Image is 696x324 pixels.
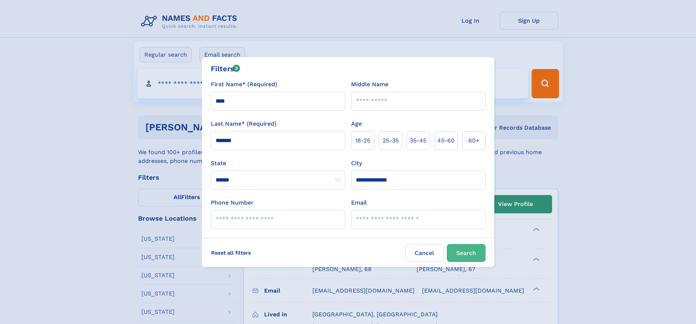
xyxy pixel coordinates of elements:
[351,159,362,168] label: City
[211,159,345,168] label: State
[410,136,426,145] span: 35‑45
[447,244,486,262] button: Search
[211,80,277,89] label: First Name* (Required)
[437,136,455,145] span: 45‑60
[211,63,240,74] div: Filters
[351,198,367,207] label: Email
[351,80,388,89] label: Middle Name
[351,119,362,128] label: Age
[383,136,399,145] span: 25‑35
[211,119,277,128] label: Last Name* (Required)
[206,244,256,262] label: Reset all filters
[211,198,254,207] label: Phone Number
[405,244,444,262] label: Cancel
[355,136,370,145] span: 18‑25
[468,136,479,145] span: 60+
